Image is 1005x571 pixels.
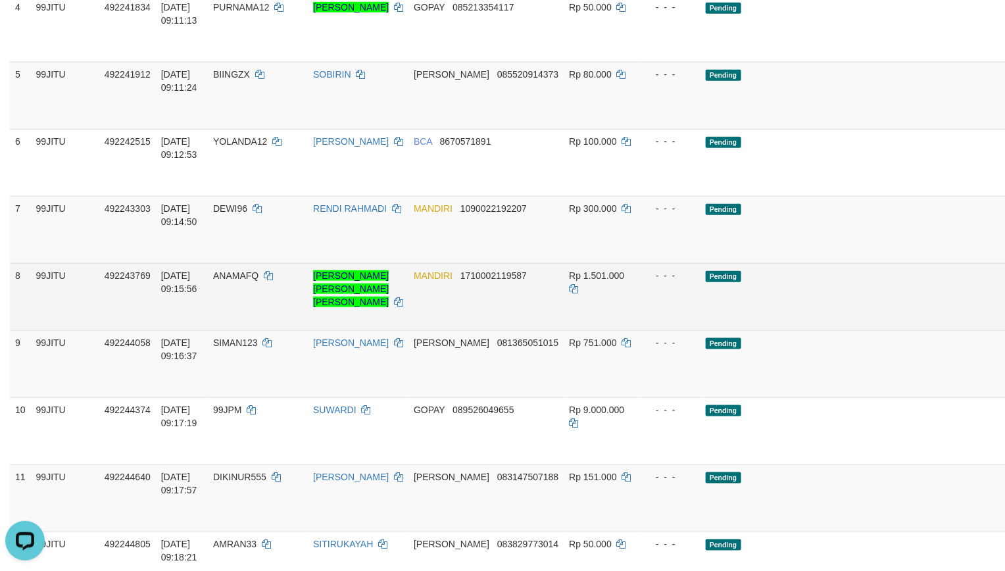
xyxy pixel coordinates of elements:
span: SIMAN123 [213,337,258,348]
span: [PERSON_NAME] [414,472,489,482]
span: AMRAN33 [213,539,257,549]
span: Rp 151.000 [569,472,616,482]
span: 492243769 [105,270,151,281]
div: - - - [645,135,695,148]
td: 9 [10,330,31,397]
td: 8 [10,263,31,330]
span: 492243303 [105,203,151,214]
span: Rp 80.000 [569,69,612,80]
span: GOPAY [414,405,445,415]
td: 99JITU [31,397,99,464]
td: 99JITU [31,129,99,196]
span: 492244805 [105,539,151,549]
span: Pending [706,137,741,148]
div: - - - [645,202,695,215]
span: [DATE] 09:17:57 [161,472,197,495]
span: Pending [706,70,741,81]
span: 492244640 [105,472,151,482]
a: [PERSON_NAME] [313,2,389,12]
a: [PERSON_NAME] [313,136,389,147]
span: [DATE] 09:11:13 [161,2,197,26]
td: 7 [10,196,31,263]
span: Rp 50.000 [569,2,612,12]
span: Rp 300.000 [569,203,616,214]
span: MANDIRI [414,270,453,281]
span: [PERSON_NAME] [414,337,489,348]
span: Copy 089526049655 to clipboard [453,405,514,415]
span: [DATE] 09:15:56 [161,270,197,294]
span: [PERSON_NAME] [414,69,489,80]
span: Copy 8670571891 to clipboard [440,136,491,147]
span: BCA [414,136,432,147]
span: Pending [706,539,741,551]
span: Rp 751.000 [569,337,616,348]
span: YOLANDA12 [213,136,267,147]
a: SITIRUKAYAH [313,539,373,549]
span: [DATE] 09:14:50 [161,203,197,227]
span: 492241912 [105,69,151,80]
a: SOBIRIN [313,69,351,80]
span: Copy 085213354117 to clipboard [453,2,514,12]
span: Copy 1710002119587 to clipboard [460,270,527,281]
td: 6 [10,129,31,196]
td: 99JITU [31,330,99,397]
a: SUWARDI [313,405,356,415]
td: 99JITU [31,464,99,532]
span: 492244374 [105,405,151,415]
td: 99JITU [31,196,99,263]
span: 492244058 [105,337,151,348]
span: 99JPM [213,405,242,415]
span: Rp 9.000.000 [569,405,624,415]
span: Pending [706,472,741,484]
td: 11 [10,464,31,532]
div: - - - [645,403,695,416]
td: 99JITU [31,62,99,129]
span: Copy 085520914373 to clipboard [497,69,558,80]
span: 492242515 [105,136,151,147]
td: 99JITU [31,263,99,330]
a: [PERSON_NAME] [PERSON_NAME] [PERSON_NAME] [313,270,389,307]
span: ANAMAFQ [213,270,258,281]
span: PURNAMA12 [213,2,270,12]
span: [DATE] 09:18:21 [161,539,197,562]
span: GOPAY [414,2,445,12]
span: Rp 100.000 [569,136,616,147]
span: Pending [706,271,741,282]
span: DEWI96 [213,203,247,214]
span: [DATE] 09:11:24 [161,69,197,93]
span: Pending [706,3,741,14]
div: - - - [645,470,695,484]
a: [PERSON_NAME] [313,337,389,348]
div: - - - [645,269,695,282]
td: 10 [10,397,31,464]
span: BIINGZX [213,69,250,80]
td: 5 [10,62,31,129]
span: [DATE] 09:12:53 [161,136,197,160]
span: Pending [706,338,741,349]
span: Copy 083829773014 to clipboard [497,539,558,549]
span: Copy 1090022192207 to clipboard [460,203,527,214]
span: [PERSON_NAME] [414,539,489,549]
span: 492241834 [105,2,151,12]
span: Pending [706,204,741,215]
span: Pending [706,405,741,416]
span: MANDIRI [414,203,453,214]
span: Copy 081365051015 to clipboard [497,337,558,348]
div: - - - [645,336,695,349]
span: [DATE] 09:17:19 [161,405,197,428]
div: - - - [645,68,695,81]
span: [DATE] 09:16:37 [161,337,197,361]
span: DIKINUR555 [213,472,266,482]
div: - - - [645,1,695,14]
div: - - - [645,537,695,551]
span: Rp 1.501.000 [569,270,624,281]
span: Copy 083147507188 to clipboard [497,472,558,482]
span: Rp 50.000 [569,539,612,549]
a: [PERSON_NAME] [313,472,389,482]
a: RENDI RAHMADI [313,203,387,214]
button: Open LiveChat chat widget [5,5,45,45]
